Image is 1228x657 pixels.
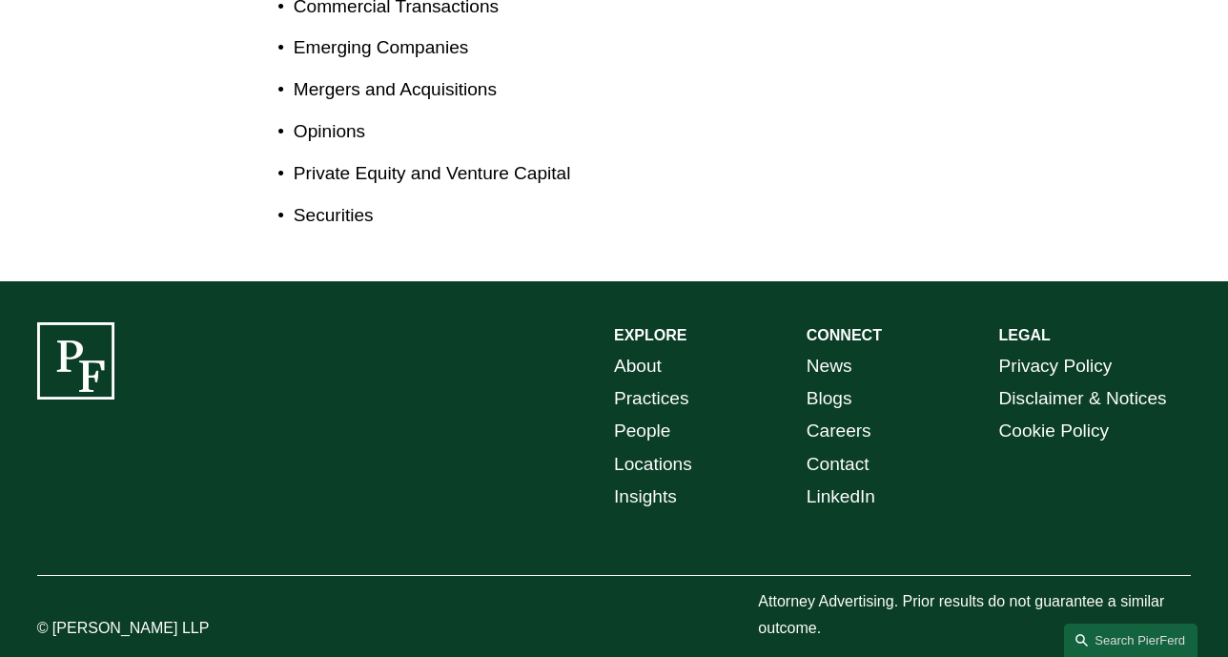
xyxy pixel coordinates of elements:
[614,481,677,513] a: Insights
[294,157,614,190] p: Private Equity and Venture Capital
[807,415,871,447] a: Careers
[999,415,1110,447] a: Cookie Policy
[807,481,875,513] a: LinkedIn
[614,382,688,415] a: Practices
[807,448,870,481] a: Contact
[999,382,1167,415] a: Disclaimer & Notices
[294,73,614,106] p: Mergers and Acquisitions
[999,350,1113,382] a: Privacy Policy
[807,327,882,343] strong: CONNECT
[37,615,277,643] p: © [PERSON_NAME] LLP
[758,588,1191,644] p: Attorney Advertising. Prior results do not guarantee a similar outcome.
[807,382,852,415] a: Blogs
[614,448,692,481] a: Locations
[294,31,614,64] p: Emerging Companies
[614,327,686,343] strong: EXPLORE
[999,327,1051,343] strong: LEGAL
[614,350,662,382] a: About
[1064,624,1197,657] a: Search this site
[807,350,852,382] a: News
[294,199,614,232] p: Securities
[294,115,614,148] p: Opinions
[614,415,670,447] a: People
